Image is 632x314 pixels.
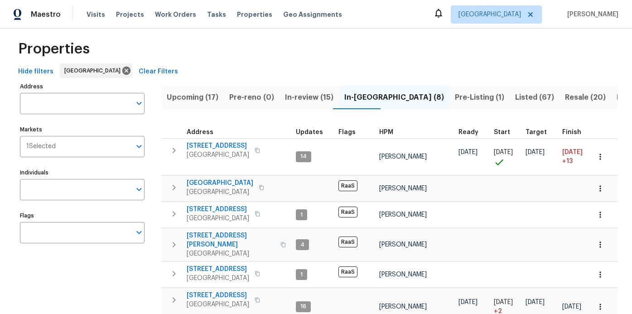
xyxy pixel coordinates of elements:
[60,63,132,78] div: [GEOGRAPHIC_DATA]
[526,149,545,155] span: [DATE]
[297,303,310,310] span: 16
[494,149,513,155] span: [DATE]
[526,299,545,305] span: [DATE]
[20,213,145,218] label: Flags
[338,266,357,277] span: RaaS
[187,141,249,150] span: [STREET_ADDRESS]
[187,179,253,188] span: [GEOGRAPHIC_DATA]
[338,237,357,247] span: RaaS
[187,291,249,300] span: [STREET_ADDRESS]
[515,91,554,104] span: Listed (67)
[133,226,145,239] button: Open
[14,63,57,80] button: Hide filters
[187,231,275,249] span: [STREET_ADDRESS][PERSON_NAME]
[526,129,555,135] div: Target renovation project end date
[526,129,547,135] span: Target
[133,140,145,153] button: Open
[562,129,581,135] span: Finish
[379,129,393,135] span: HPM
[564,10,618,19] span: [PERSON_NAME]
[283,10,342,19] span: Geo Assignments
[297,271,306,279] span: 1
[379,242,427,248] span: [PERSON_NAME]
[494,129,518,135] div: Actual renovation start date
[285,91,333,104] span: In-review (15)
[187,300,249,309] span: [GEOGRAPHIC_DATA]
[338,207,357,217] span: RaaS
[133,97,145,110] button: Open
[379,154,427,160] span: [PERSON_NAME]
[494,129,510,135] span: Start
[187,214,249,223] span: [GEOGRAPHIC_DATA]
[379,271,427,278] span: [PERSON_NAME]
[379,304,427,310] span: [PERSON_NAME]
[187,249,275,258] span: [GEOGRAPHIC_DATA]
[229,91,274,104] span: Pre-reno (0)
[379,212,427,218] span: [PERSON_NAME]
[297,241,308,249] span: 4
[562,157,573,166] span: +13
[458,129,478,135] span: Ready
[64,66,124,75] span: [GEOGRAPHIC_DATA]
[187,150,249,159] span: [GEOGRAPHIC_DATA]
[338,180,357,191] span: RaaS
[562,304,581,310] span: [DATE]
[87,10,105,19] span: Visits
[494,299,513,305] span: [DATE]
[458,129,487,135] div: Earliest renovation start date (first business day after COE or Checkout)
[207,11,226,18] span: Tasks
[18,44,90,53] span: Properties
[379,185,427,192] span: [PERSON_NAME]
[116,10,144,19] span: Projects
[20,170,145,175] label: Individuals
[296,129,323,135] span: Updates
[31,10,61,19] span: Maestro
[490,138,522,175] td: Project started on time
[139,66,178,77] span: Clear Filters
[344,91,444,104] span: In-[GEOGRAPHIC_DATA] (8)
[297,211,306,219] span: 1
[455,91,504,104] span: Pre-Listing (1)
[155,10,196,19] span: Work Orders
[18,66,53,77] span: Hide filters
[562,129,589,135] div: Projected renovation finish date
[187,274,249,283] span: [GEOGRAPHIC_DATA]
[20,127,145,132] label: Markets
[167,91,218,104] span: Upcoming (17)
[297,153,310,160] span: 14
[187,205,249,214] span: [STREET_ADDRESS]
[26,143,56,150] span: 1 Selected
[237,10,272,19] span: Properties
[20,84,145,89] label: Address
[458,10,521,19] span: [GEOGRAPHIC_DATA]
[458,149,478,155] span: [DATE]
[458,299,478,305] span: [DATE]
[565,91,606,104] span: Resale (20)
[559,138,593,175] td: Scheduled to finish 13 day(s) late
[187,129,213,135] span: Address
[133,183,145,196] button: Open
[562,149,583,155] span: [DATE]
[187,265,249,274] span: [STREET_ADDRESS]
[187,188,253,197] span: [GEOGRAPHIC_DATA]
[338,129,356,135] span: Flags
[135,63,182,80] button: Clear Filters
